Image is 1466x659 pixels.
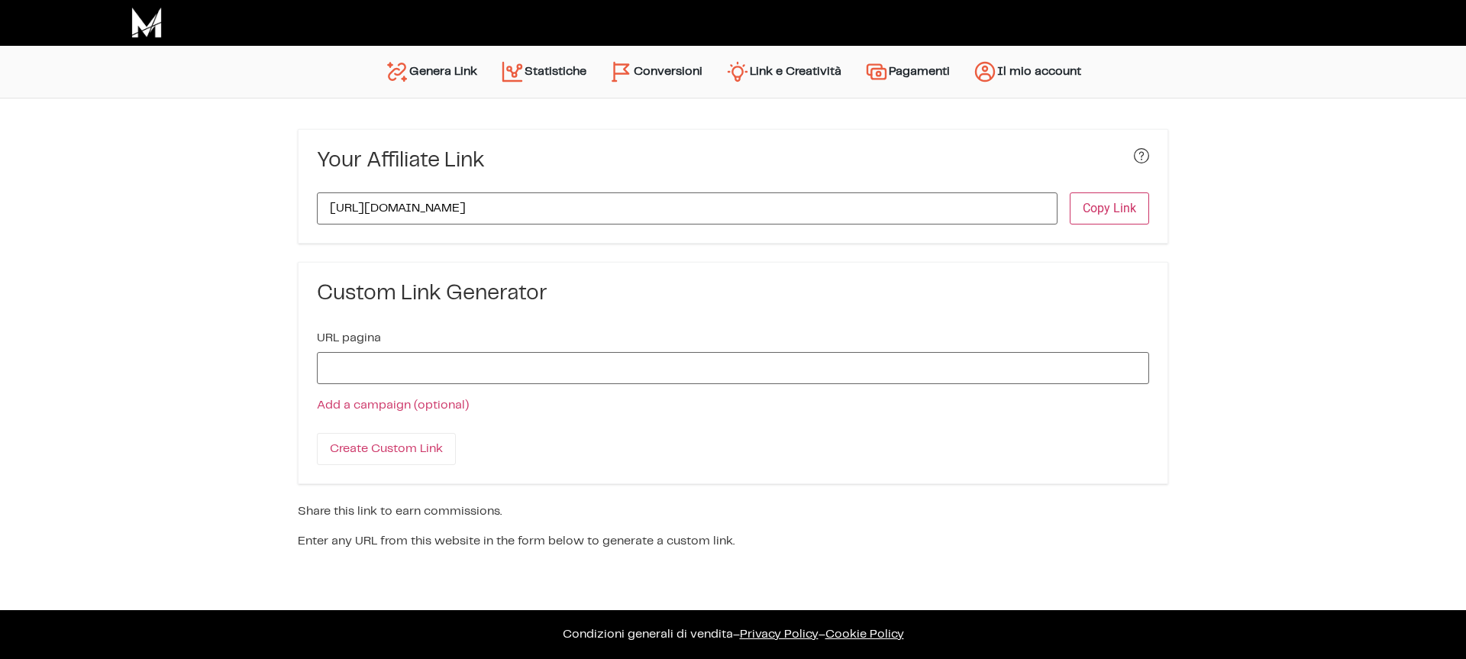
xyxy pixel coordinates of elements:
[973,60,997,84] img: account.svg
[740,628,819,640] a: Privacy Policy
[317,399,469,411] a: Add a campaign (optional)
[961,53,1093,90] a: Il mio account
[317,433,456,465] input: Create Custom Link
[317,148,485,174] h3: Your Affiliate Link
[598,53,714,90] a: Conversioni
[725,60,750,84] img: creativity.svg
[12,599,58,645] iframe: Customerly Messenger Launcher
[714,53,853,90] a: Link e Creatività
[563,628,733,640] a: Condizioni generali di vendita
[489,53,598,90] a: Statistiche
[15,625,1451,644] p: – –
[500,60,525,84] img: stats.svg
[298,532,1168,551] p: Enter any URL from this website in the form below to generate a custom link.
[825,628,904,640] span: Cookie Policy
[853,53,961,90] a: Pagamenti
[1070,192,1149,225] button: Copy Link
[317,332,381,344] label: URL pagina
[385,60,409,84] img: generate-link.svg
[317,281,1149,307] h3: Custom Link Generator
[298,502,1168,521] p: Share this link to earn commissions.
[373,53,489,90] a: Genera Link
[373,46,1093,98] nav: Menu principale
[609,60,634,84] img: conversion-2.svg
[864,60,889,84] img: payments.svg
